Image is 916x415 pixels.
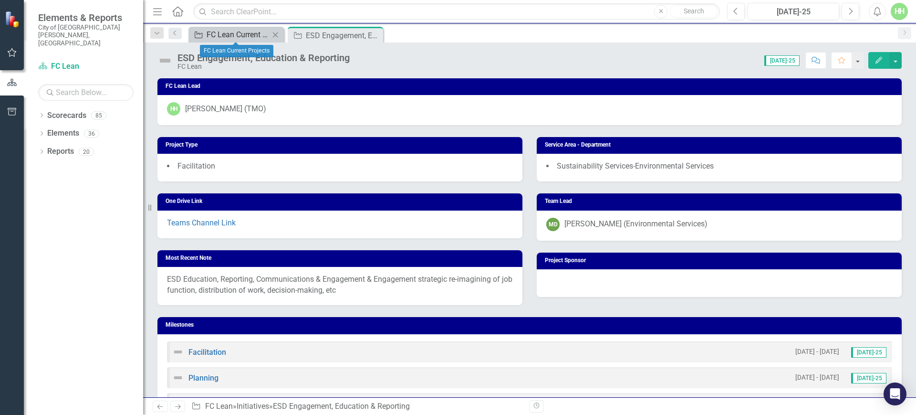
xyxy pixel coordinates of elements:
a: Teams Channel Link [167,218,236,227]
button: HH [891,3,908,20]
div: HH [167,102,180,116]
a: Planning [188,373,219,383]
small: City of [GEOGRAPHIC_DATA][PERSON_NAME], [GEOGRAPHIC_DATA] [38,23,134,47]
h3: Project Sponsor [545,257,897,264]
h3: FC Lean Lead [166,83,897,89]
div: 85 [91,111,106,119]
a: Reports [47,146,74,157]
div: [PERSON_NAME] (TMO) [185,104,266,115]
small: [DATE] - [DATE] [795,373,839,382]
h3: Milestones [166,322,897,328]
div: FC Lean [177,63,350,70]
a: Facilitation [188,348,226,357]
div: ESD Engagement, Education & Reporting [306,30,381,42]
div: 20 [79,148,94,156]
div: ESD Engagement, Education & Reporting [273,402,410,411]
input: Search Below... [38,84,134,101]
span: [DATE]-25 [764,55,800,66]
h3: One Drive Link [166,198,518,204]
h3: Most Recent Note [166,255,518,261]
img: Not Defined [172,346,184,358]
span: Search [684,7,704,15]
div: FC Lean Current Projects [200,45,273,57]
input: Search ClearPoint... [193,3,720,20]
span: Sustainability Services-Environmental Services [557,161,714,170]
div: ESD Engagement, Education & Reporting [177,53,350,63]
div: FC Lean Current Projects [207,29,270,41]
h3: Team Lead [545,198,897,204]
div: [PERSON_NAME] (Environmental Services) [564,219,708,230]
img: ClearPoint Strategy [5,11,21,28]
span: Elements & Reports [38,12,134,23]
h3: Service Area - Department [545,142,897,148]
span: Facilitation [177,161,215,170]
button: Search [670,5,718,18]
div: » » [191,401,522,412]
a: FC Lean [38,61,134,72]
div: MD [546,218,560,231]
div: Open Intercom Messenger [884,383,906,405]
img: Not Defined [172,372,184,383]
a: Initiatives [237,402,269,411]
a: FC Lean [205,402,233,411]
small: [DATE] - [DATE] [795,347,839,356]
div: [DATE]-25 [751,6,836,18]
img: Not Defined [157,53,173,68]
a: Scorecards [47,110,86,121]
button: [DATE]-25 [748,3,839,20]
h3: Project Type [166,142,518,148]
a: FC Lean Current Projects [191,29,270,41]
span: ESD Education, Reporting, Communications & Engagement & Engagement strategic re-imagining of job ... [167,275,512,295]
div: 36 [84,129,99,138]
span: [DATE]-25 [851,373,886,383]
span: [DATE]-25 [851,347,886,358]
a: Elements [47,128,79,139]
